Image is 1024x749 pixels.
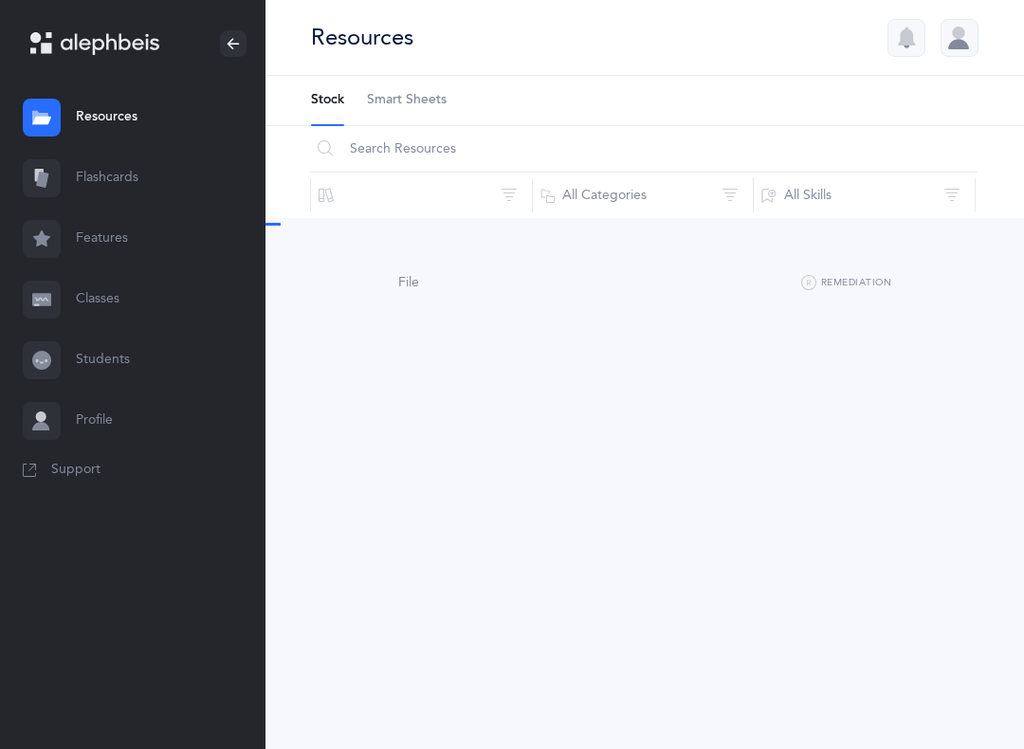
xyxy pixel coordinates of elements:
div: Resources [311,22,413,53]
span: File [398,275,419,290]
input: Search Resources [310,126,978,172]
button: All Skills [753,173,976,218]
button: Remediation [801,272,891,295]
span: Smart Sheets [367,91,447,110]
span: Support [51,461,101,480]
button: All Categories [532,173,755,218]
